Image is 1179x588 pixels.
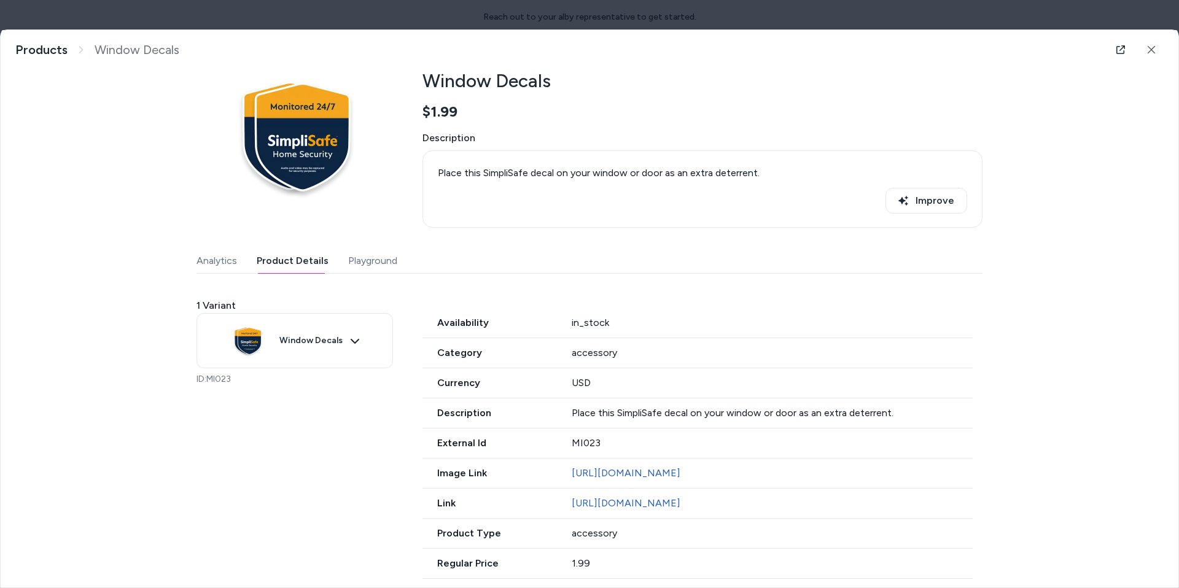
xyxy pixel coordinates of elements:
a: Products [15,42,68,58]
a: [URL][DOMAIN_NAME] [572,467,680,479]
span: $1.99 [422,103,457,121]
button: Playground [348,249,397,273]
div: USD [572,376,973,390]
span: Window Decals [279,335,343,346]
button: Product Details [257,249,329,273]
img: Window_decal_image.png [223,316,272,365]
img: Window_decal_image.png [196,37,393,234]
span: Category [422,346,557,360]
span: Regular Price [422,556,557,571]
span: External Id [422,436,557,451]
span: Product Type [422,526,557,541]
button: Window Decals [196,313,393,368]
h2: Window Decals [422,69,982,93]
span: Currency [422,376,557,390]
div: 1.99 [572,556,973,571]
div: in_stock [572,315,973,330]
p: ID: MI023 [196,373,393,385]
p: Place this SimpliSafe decal on your window or door as an extra deterrent. [438,166,967,180]
p: Place this SimpliSafe decal on your window or door as an extra deterrent. [572,406,973,420]
div: accessory [572,346,973,360]
span: Description [422,406,557,420]
div: accessory [572,526,973,541]
button: Analytics [196,249,237,273]
span: Description [422,131,982,145]
div: MI023 [572,436,973,451]
span: Availability [422,315,557,330]
button: Improve [885,188,967,214]
span: 1 Variant [196,298,236,313]
a: [URL][DOMAIN_NAME] [572,497,680,509]
nav: breadcrumb [15,42,179,58]
span: Window Decals [95,42,179,58]
span: Link [422,496,557,511]
span: Image Link [422,466,557,481]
